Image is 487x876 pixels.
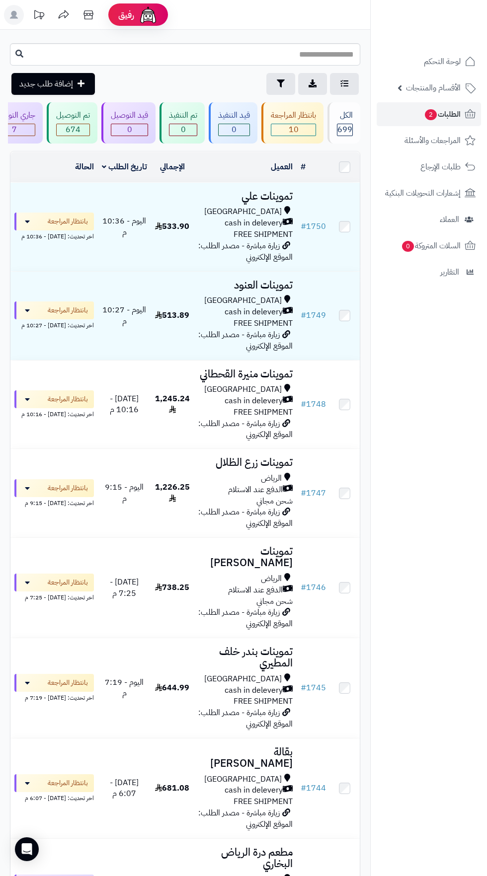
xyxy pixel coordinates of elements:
span: رفيق [118,9,134,21]
span: [GEOGRAPHIC_DATA] [204,384,282,395]
a: #1747 [301,487,326,499]
span: المراجعات والأسئلة [405,134,461,147]
a: بانتظار المراجعة 10 [259,102,325,144]
span: 674 [57,124,89,136]
span: زيارة مباشرة - مصدر الطلب: الموقع الإلكتروني [198,329,293,352]
span: بانتظار المراجعة [48,305,88,315]
span: 513.89 [155,309,189,321]
div: اخر تحديث: [DATE] - 10:27 م [14,319,94,330]
span: الطلبات [424,107,461,121]
h3: تموينات علي [198,191,293,202]
span: # [301,220,306,232]
h3: تموينات منيرة القحطاني [198,368,293,380]
span: زيارة مباشرة - مصدر الطلب: الموقع الإلكتروني [198,807,293,830]
a: تاريخ الطلب [102,161,147,173]
span: اليوم - 10:27 م [102,304,146,327]
div: 0 [111,124,148,136]
span: [DATE] - 10:16 م [110,393,139,416]
span: اليوم - 7:19 م [105,676,144,700]
span: cash in delevery [225,306,283,318]
a: العميل [271,161,293,173]
span: [GEOGRAPHIC_DATA] [204,295,282,306]
img: ai-face.png [138,5,158,25]
span: بانتظار المراجعة [48,578,88,587]
h3: تموينات العنود [198,280,293,291]
span: 1,245.24 [155,393,190,416]
a: #1744 [301,782,326,794]
span: cash in delevery [225,785,283,796]
span: الدفع عند الاستلام [228,484,283,496]
a: المراجعات والأسئلة [377,129,481,152]
span: التقارير [440,265,459,279]
a: # [301,161,306,173]
span: 681.08 [155,782,189,794]
span: 533.90 [155,220,189,232]
h3: تموينات [PERSON_NAME] [198,546,293,569]
h3: تموينات زرع الظلال [198,457,293,468]
span: اليوم - 9:15 م [105,481,144,505]
a: #1749 [301,309,326,321]
a: التقارير [377,260,481,284]
a: السلات المتروكة0 [377,234,481,258]
div: بانتظار المراجعة [271,110,316,121]
span: الدفع عند الاستلام [228,584,283,596]
span: # [301,487,306,499]
a: الطلبات2 [377,102,481,126]
span: بانتظار المراجعة [48,394,88,404]
span: بانتظار المراجعة [48,678,88,688]
span: اليوم - 10:36 م [102,215,146,238]
span: 1,226.25 [155,481,190,505]
a: إشعارات التحويلات البنكية [377,181,481,205]
span: الرياض [261,573,282,584]
span: # [301,582,306,593]
span: بانتظار المراجعة [48,483,88,493]
a: #1745 [301,682,326,694]
span: [GEOGRAPHIC_DATA] [204,206,282,218]
span: العملاء [440,213,459,226]
span: 644.99 [155,682,189,694]
a: إضافة طلب جديد [11,73,95,95]
a: لوحة التحكم [377,50,481,73]
span: # [301,309,306,321]
span: [GEOGRAPHIC_DATA] [204,673,282,685]
a: الكل699 [325,102,362,144]
span: [GEOGRAPHIC_DATA] [204,774,282,785]
div: اخر تحديث: [DATE] - 7:25 م [14,591,94,602]
img: logo-2.png [419,23,478,44]
span: زيارة مباشرة - مصدر الطلب: الموقع الإلكتروني [198,606,293,630]
div: الكل [337,110,353,121]
span: زيارة مباشرة - مصدر الطلب: الموقع الإلكتروني [198,240,293,263]
span: # [301,398,306,410]
a: #1746 [301,582,326,593]
h3: بقالة [PERSON_NAME] [198,746,293,769]
div: اخر تحديث: [DATE] - 10:36 م [14,230,94,241]
span: شحن مجاني [256,495,293,507]
div: قيد التوصيل [111,110,148,121]
span: cash in delevery [225,218,283,229]
a: تم التوصيل 674 [45,102,99,144]
span: السلات المتروكة [401,239,461,253]
h3: مطعم درة الرياض البخاري [198,847,293,870]
a: العملاء [377,208,481,231]
span: 10 [271,124,316,136]
div: تم التوصيل [56,110,90,121]
a: الحالة [75,161,94,173]
span: 738.25 [155,582,189,593]
span: 0 [402,241,414,252]
span: # [301,782,306,794]
span: # [301,682,306,694]
div: قيد التنفيذ [218,110,250,121]
span: 699 [337,124,352,136]
div: Open Intercom Messenger [15,837,39,861]
span: شحن مجاني [256,595,293,607]
span: إشعارات التحويلات البنكية [385,186,461,200]
div: 0 [169,124,197,136]
a: #1748 [301,398,326,410]
span: طلبات الإرجاع [420,160,461,174]
span: FREE SHIPMENT [234,796,293,807]
span: FREE SHIPMENT [234,228,293,240]
span: 0 [219,124,249,136]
